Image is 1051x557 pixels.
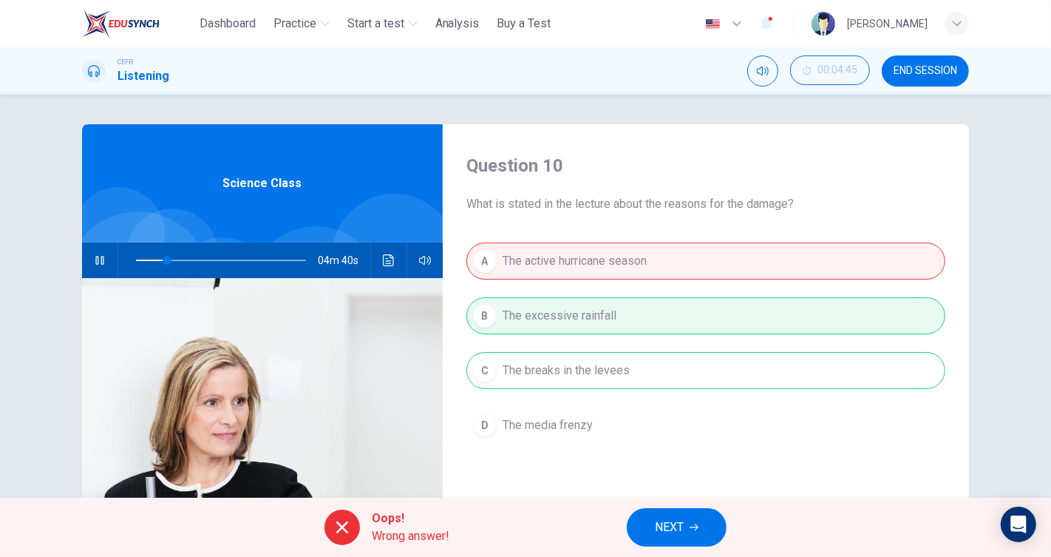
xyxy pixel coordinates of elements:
[627,508,727,547] button: NEXT
[492,10,557,37] button: Buy a Test
[1001,507,1036,542] div: Open Intercom Messenger
[372,510,449,527] span: Oops!
[790,55,870,87] div: Hide
[466,195,945,213] span: What is stated in the lecture about the reasons for the damage?
[268,10,336,37] button: Practice
[882,55,969,87] button: END SESSION
[655,517,684,538] span: NEXT
[82,9,194,38] a: ELTC logo
[497,15,551,33] span: Buy a Test
[347,15,404,33] span: Start a test
[812,12,835,36] img: Profile picture
[894,65,957,77] span: END SESSION
[435,15,480,33] span: Analysis
[273,15,316,33] span: Practice
[372,527,449,545] span: Wrong answer!
[704,18,722,30] img: en
[194,10,262,37] button: Dashboard
[341,10,424,37] button: Start a test
[82,9,160,38] img: ELTC logo
[790,55,870,85] button: 00:04:45
[377,243,401,278] button: Click to see the audio transcription
[118,57,133,67] span: CEFR
[817,64,857,76] span: 00:04:45
[118,67,169,85] h1: Listening
[223,175,302,192] span: Science Class
[318,243,370,278] span: 04m 40s
[847,15,928,33] div: [PERSON_NAME]
[747,55,778,87] div: Mute
[429,10,486,37] button: Analysis
[200,15,256,33] span: Dashboard
[466,154,945,178] h4: Question 10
